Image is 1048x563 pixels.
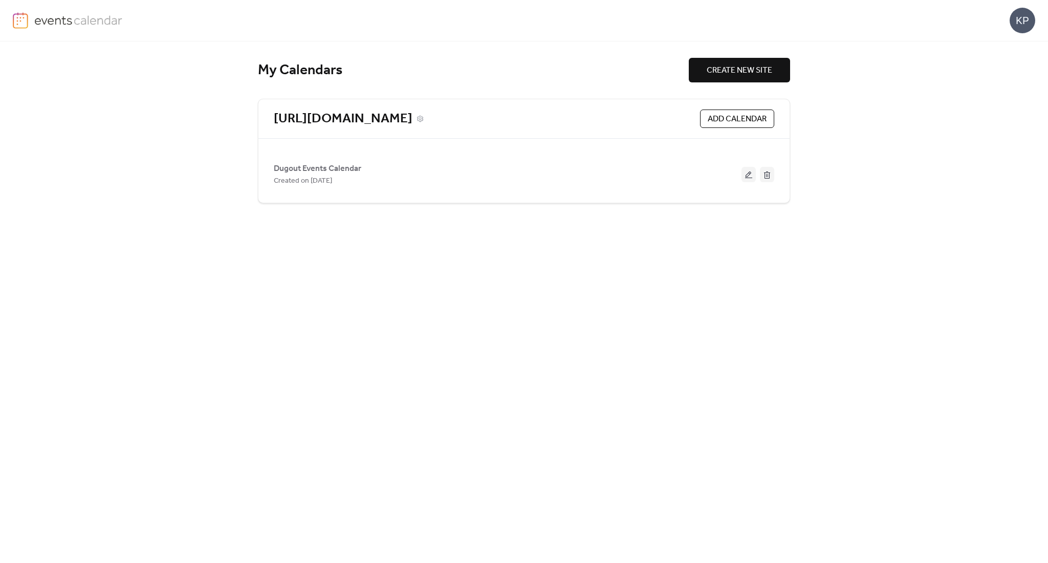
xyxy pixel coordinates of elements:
span: ADD CALENDAR [708,113,767,125]
span: Created on [DATE] [274,175,332,187]
span: Dugout Events Calendar [274,163,361,175]
a: Dugout Events Calendar [274,166,361,171]
button: CREATE NEW SITE [689,58,790,82]
img: logo [13,12,28,29]
div: My Calendars [258,61,689,79]
div: KP [1010,8,1035,33]
a: [URL][DOMAIN_NAME] [274,111,412,127]
span: CREATE NEW SITE [707,64,772,77]
img: logo-type [34,12,123,28]
button: ADD CALENDAR [700,110,774,128]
